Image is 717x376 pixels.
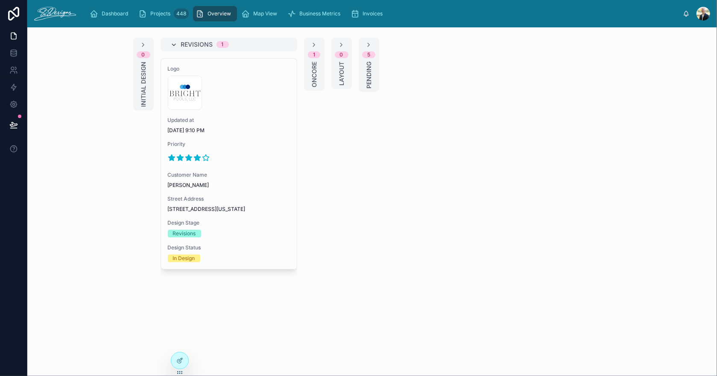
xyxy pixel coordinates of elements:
[348,6,389,21] a: Invoices
[174,9,189,19] div: 448
[150,10,170,17] span: Projects
[168,127,290,134] span: [DATE] 9:10 PM
[310,62,319,87] span: Oncore
[34,7,76,21] img: App logo
[313,51,315,58] div: 1
[83,4,683,23] div: scrollable content
[239,6,283,21] a: Map View
[173,230,196,237] div: Revisions
[168,117,290,124] span: Updated at
[168,141,290,148] span: Priority
[173,255,195,262] div: In Design
[168,219,290,226] span: Design Stage
[340,51,343,58] div: 0
[193,6,237,21] a: Overview
[136,6,191,21] a: Projects448
[102,10,128,17] span: Dashboard
[168,244,290,251] span: Design Status
[337,62,346,86] span: Layout
[208,10,231,17] span: Overview
[168,172,290,178] span: Customer Name
[168,206,290,213] span: [STREET_ADDRESS][US_STATE]
[161,58,297,269] a: LogoUpdated at[DATE] 9:10 PMPriorityCustomer Name[PERSON_NAME]Street Address[STREET_ADDRESS][US_S...
[299,10,340,17] span: Business Metrics
[168,65,290,72] span: Logo
[168,182,290,189] span: [PERSON_NAME]
[253,10,277,17] span: Map View
[139,62,148,107] span: Initial Design
[87,6,134,21] a: Dashboard
[367,51,370,58] div: 5
[222,41,224,48] div: 1
[285,6,346,21] a: Business Metrics
[363,10,383,17] span: Invoices
[142,51,145,58] div: 0
[168,195,290,202] span: Street Address
[181,40,213,49] span: Revisions
[365,62,373,89] span: Pending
